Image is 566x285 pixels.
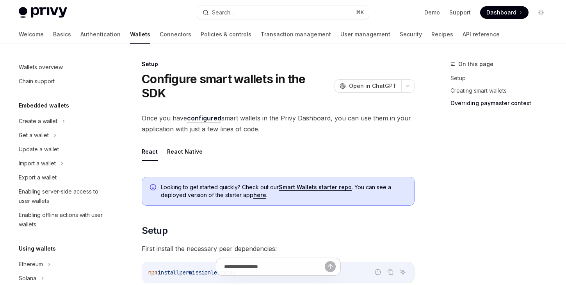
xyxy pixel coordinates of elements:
span: Looking to get started quickly? Check out our . You can see a deployed version of the starter app . [161,183,406,199]
span: ⌘ K [356,9,364,16]
a: Authentication [80,25,121,44]
a: here [253,192,266,199]
button: React [142,142,158,161]
span: Once you have smart wallets in the Privy Dashboard, you can use them in your application with jus... [142,113,415,134]
a: Creating smart wallets [450,84,554,97]
a: Wallets overview [12,60,112,74]
a: API reference [463,25,500,44]
div: Export a wallet [19,173,57,182]
a: Welcome [19,25,44,44]
a: Demo [424,9,440,16]
div: Solana [19,274,36,283]
a: configured [187,114,221,122]
a: Smart Wallets starter repo [279,184,352,191]
button: Open in ChatGPT [335,79,401,93]
div: Wallets overview [19,63,63,72]
div: Search... [212,8,234,17]
div: Import a wallet [19,159,56,168]
button: Search...⌘K [197,5,369,20]
a: Connectors [160,25,191,44]
a: Dashboard [480,6,529,19]
a: Update a wallet [12,142,112,156]
a: Enabling offline actions with user wallets [12,208,112,231]
div: Chain support [19,77,55,86]
a: Support [449,9,471,16]
a: User management [340,25,390,44]
h1: Configure smart wallets in the SDK [142,72,331,100]
div: Get a wallet [19,131,49,140]
div: Update a wallet [19,145,59,154]
div: Setup [142,60,415,68]
a: Transaction management [261,25,331,44]
svg: Info [150,184,158,192]
a: Security [400,25,422,44]
span: Dashboard [486,9,516,16]
a: Wallets [130,25,150,44]
button: Toggle dark mode [535,6,547,19]
div: Enabling offline actions with user wallets [19,210,108,229]
a: Recipes [431,25,453,44]
a: Export a wallet [12,170,112,185]
span: On this page [458,59,493,69]
a: Chain support [12,74,112,88]
div: Create a wallet [19,117,57,126]
div: Enabling server-side access to user wallets [19,187,108,206]
a: Setup [450,72,554,84]
button: Send message [325,261,336,272]
a: Policies & controls [201,25,251,44]
span: Open in ChatGPT [349,82,397,90]
span: Setup [142,224,167,237]
h5: Using wallets [19,244,56,253]
h5: Embedded wallets [19,101,69,110]
img: light logo [19,7,67,18]
a: Overriding paymaster context [450,97,554,109]
a: Basics [53,25,71,44]
span: First install the necessary peer dependencies: [142,243,415,254]
button: React Native [167,142,203,161]
a: Enabling server-side access to user wallets [12,185,112,208]
div: Ethereum [19,260,43,269]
